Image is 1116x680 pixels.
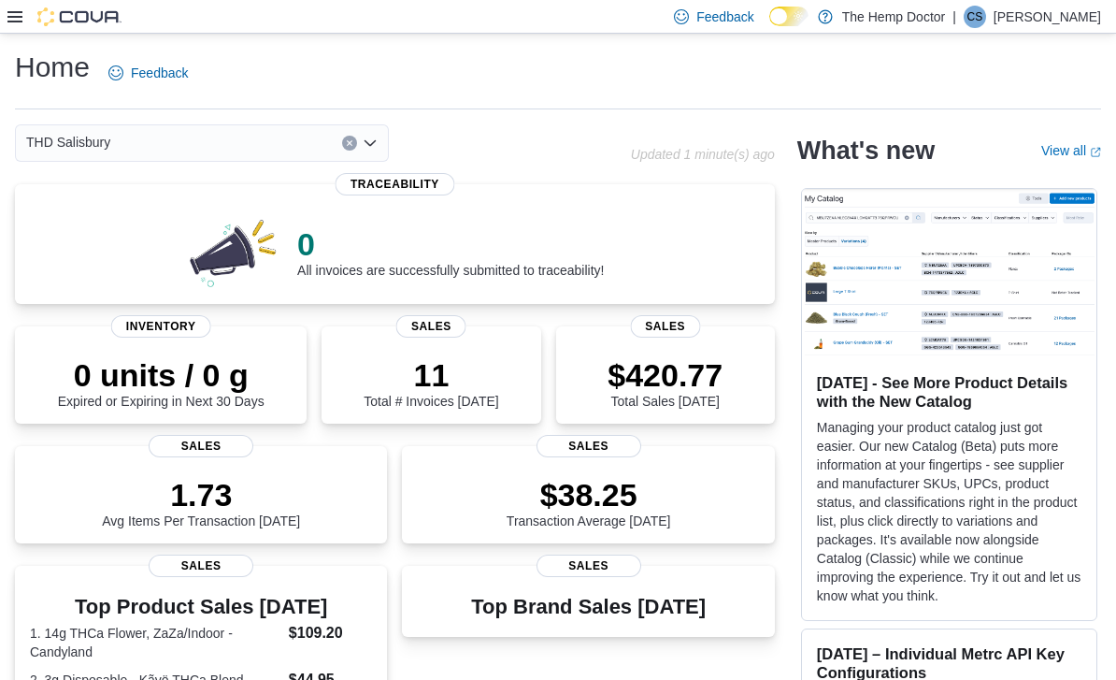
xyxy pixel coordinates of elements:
[817,373,1081,411] h3: [DATE] - See More Product Details with the New Catalog
[111,315,211,338] span: Inventory
[964,6,986,28] div: Cindy Shade
[952,6,956,28] p: |
[507,476,671,528] div: Transaction Average [DATE]
[396,315,466,338] span: Sales
[185,214,282,289] img: 0
[363,136,378,151] button: Open list of options
[537,555,641,577] span: Sales
[297,225,604,278] div: All invoices are successfully submitted to traceability!
[797,136,935,166] h2: What's new
[342,136,357,151] button: Clear input
[631,147,775,162] p: Updated 1 minute(s) ago
[102,476,300,514] p: 1.73
[1090,147,1101,158] svg: External link
[101,54,195,92] a: Feedback
[769,7,808,26] input: Dark Mode
[994,6,1101,28] p: [PERSON_NAME]
[967,6,983,28] span: CS
[608,356,723,409] div: Total Sales [DATE]
[102,476,300,528] div: Avg Items Per Transaction [DATE]
[842,6,945,28] p: The Hemp Doctor
[471,596,706,618] h3: Top Brand Sales [DATE]
[58,356,265,409] div: Expired or Expiring in Next 30 Days
[149,435,253,457] span: Sales
[30,624,281,661] dt: 1. 14g THCa Flower, ZaZa/Indoor - Candyland
[630,315,700,338] span: Sales
[608,356,723,394] p: $420.77
[297,225,604,263] p: 0
[131,64,188,82] span: Feedback
[37,7,122,26] img: Cova
[817,418,1081,605] p: Managing your product catalog just got easier. Our new Catalog (Beta) puts more information at yo...
[289,622,373,644] dd: $109.20
[537,435,641,457] span: Sales
[696,7,753,26] span: Feedback
[30,596,372,618] h3: Top Product Sales [DATE]
[336,173,454,195] span: Traceability
[507,476,671,514] p: $38.25
[364,356,498,394] p: 11
[149,555,253,577] span: Sales
[58,356,265,394] p: 0 units / 0 g
[15,49,90,86] h1: Home
[26,131,110,153] span: THD Salisbury
[1041,143,1101,158] a: View allExternal link
[364,356,498,409] div: Total # Invoices [DATE]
